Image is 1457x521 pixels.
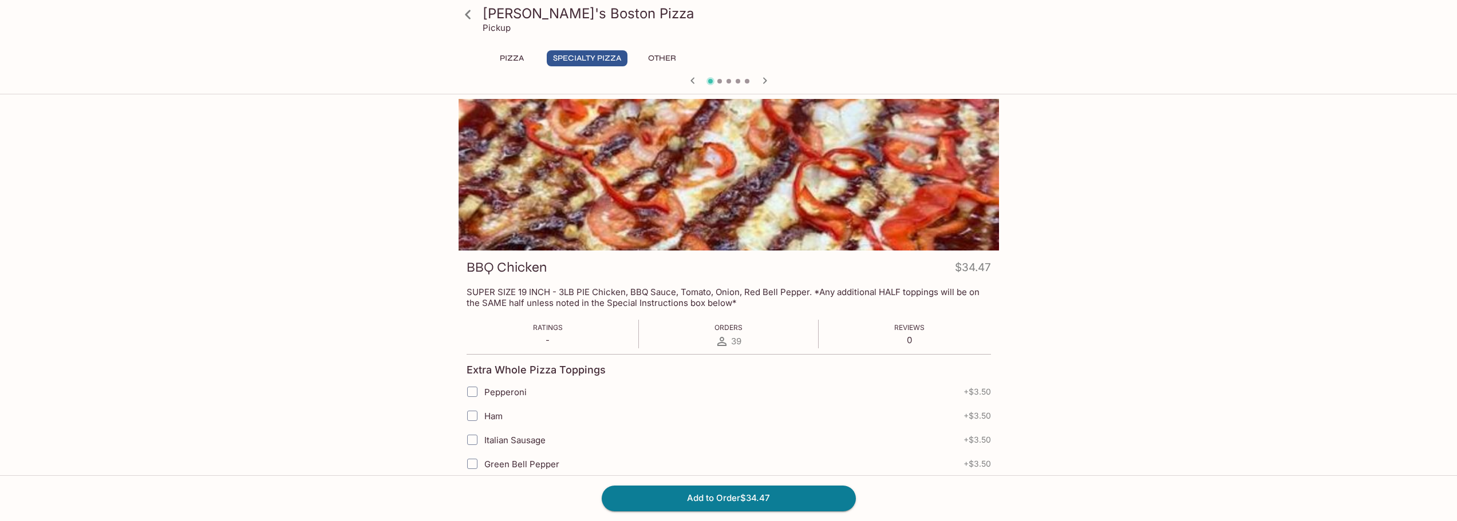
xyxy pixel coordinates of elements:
span: Ham [484,411,503,421]
span: Ratings [533,323,563,332]
span: Italian Sausage [484,435,546,446]
button: Specialty Pizza [547,50,627,66]
h3: [PERSON_NAME]'s Boston Pizza [483,5,994,22]
span: + $3.50 [964,459,991,468]
p: 0 [894,335,925,345]
span: Green Bell Pepper [484,459,559,470]
span: Orders [714,323,743,332]
button: Pizza [486,50,538,66]
span: 39 [731,336,741,347]
span: Reviews [894,323,925,332]
p: Pickup [483,22,511,33]
p: SUPER SIZE 19 INCH - 3LB PIE Chicken, BBQ Sauce, Tomato, Onion, Red Bell Pepper. *Any additional ... [467,287,991,308]
button: Other [637,50,688,66]
h3: BBQ Chicken [467,258,547,276]
span: + $3.50 [964,411,991,420]
button: Add to Order$34.47 [602,486,856,511]
div: BBQ Chicken [459,99,999,250]
p: - [533,335,563,345]
span: + $3.50 [964,387,991,396]
h4: Extra Whole Pizza Toppings [467,364,606,376]
h4: $34.47 [955,258,991,281]
span: Pepperoni [484,387,527,397]
span: + $3.50 [964,435,991,444]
